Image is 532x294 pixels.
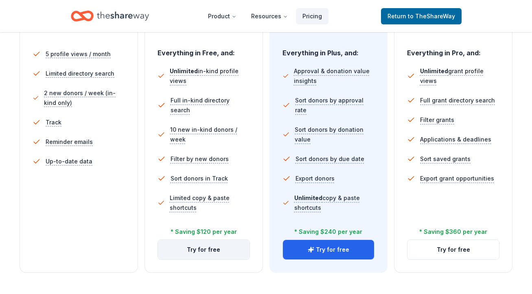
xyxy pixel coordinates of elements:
[420,154,471,164] span: Sort saved grants
[296,8,328,24] a: Pricing
[294,194,360,211] span: copy & paste shortcuts
[170,68,239,84] span: in-kind profile views
[171,227,237,237] div: * Saving $120 per year
[294,227,362,237] div: * Saving $240 per year
[283,240,374,259] button: Try for free
[296,154,364,164] span: Sort donors by due date
[420,68,484,84] span: grant profile views
[407,41,499,58] div: Everything in Pro, and:
[201,8,243,24] button: Product
[170,125,250,144] span: 10 new in-kind donors / week
[46,137,93,147] span: Reminder emails
[245,8,294,24] button: Resources
[171,174,228,183] span: Sort donors in Track
[388,11,455,21] span: Return
[420,68,448,74] span: Unlimited
[294,66,375,86] span: Approval & donation value insights
[171,154,229,164] span: Filter by new donors
[295,125,374,144] span: Sort donors by donation value
[407,240,499,259] button: Try for free
[282,41,375,58] div: Everything in Plus, and:
[295,96,374,115] span: Sort donors by approval rate
[170,68,198,74] span: Unlimited
[420,174,494,183] span: Export grant opportunities
[158,41,250,58] div: Everything in Free, and:
[381,8,462,24] a: Returnto TheShareWay
[420,135,491,144] span: Applications & deadlines
[46,49,111,59] span: 5 profile views / month
[171,96,250,115] span: Full in-kind directory search
[296,174,335,183] span: Export donors
[170,193,250,213] span: Limited copy & paste shortcuts
[408,13,455,20] span: to TheShareWay
[46,118,61,127] span: Track
[294,194,322,201] span: Unlimited
[44,88,125,108] span: 2 new donors / week (in-kind only)
[420,115,454,125] span: Filter grants
[201,7,328,26] nav: Main
[158,240,250,259] button: Try for free
[419,227,487,237] div: * Saving $360 per year
[46,69,114,78] span: Limited directory search
[420,96,495,105] span: Full grant directory search
[71,7,149,26] a: Home
[46,157,92,166] span: Up-to-date data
